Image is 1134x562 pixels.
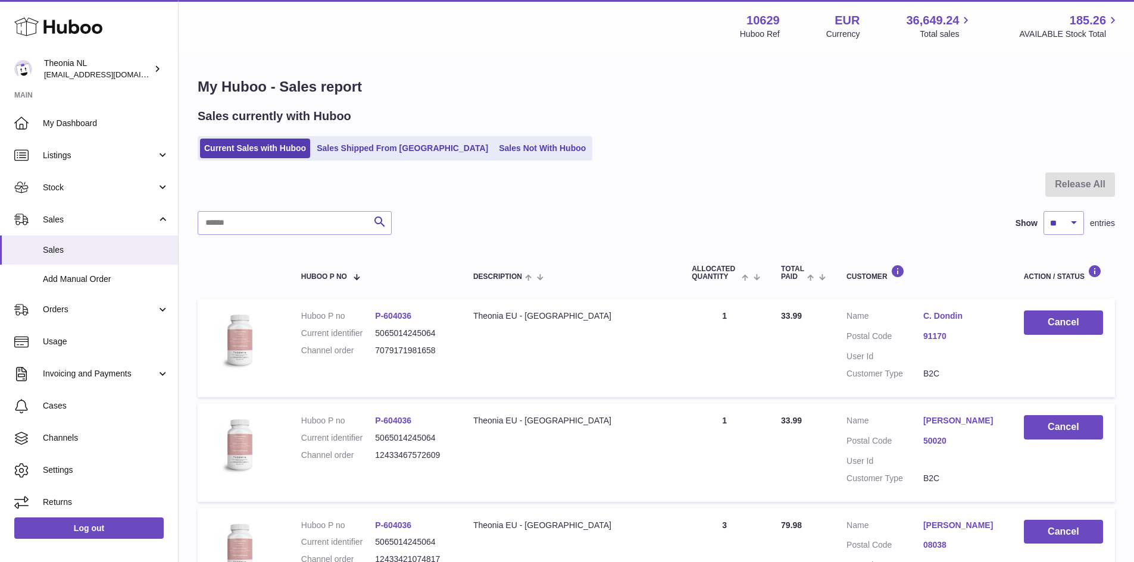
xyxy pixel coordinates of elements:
div: Theonia EU - [GEOGRAPHIC_DATA] [473,310,668,322]
dt: Name [846,520,923,534]
span: Returns [43,497,169,508]
div: Theonia EU - [GEOGRAPHIC_DATA] [473,520,668,531]
span: entries [1090,218,1115,229]
dt: Name [846,415,923,429]
dt: Channel order [301,345,376,356]
dt: Channel order [301,450,376,461]
span: 79.98 [781,520,802,530]
span: Settings [43,464,169,476]
a: 91170 [923,331,1000,342]
div: Theonia EU - [GEOGRAPHIC_DATA] [473,415,668,426]
dt: User Id [846,351,923,362]
a: C. Dondin [923,310,1000,322]
span: Huboo P no [301,273,347,281]
span: ALLOCATED Quantity [692,265,739,281]
span: Invoicing and Payments [43,368,157,379]
dt: Current identifier [301,328,376,339]
span: Description [473,273,522,281]
a: Current Sales with Huboo [200,139,310,158]
a: Sales Not With Huboo [495,139,590,158]
dt: Customer Type [846,368,923,379]
img: info@wholesomegoods.eu [14,60,32,78]
div: Currency [826,29,860,40]
dt: Postal Code [846,435,923,450]
span: Total sales [920,29,973,40]
a: 08038 [923,539,1000,551]
div: Action / Status [1024,265,1103,281]
h2: Sales currently with Huboo [198,108,351,124]
button: Cancel [1024,415,1103,439]
dd: 12433467572609 [375,450,449,461]
span: Sales [43,214,157,225]
span: 33.99 [781,416,802,425]
dt: User Id [846,456,923,467]
dt: Customer Type [846,473,923,484]
span: [EMAIL_ADDRESS][DOMAIN_NAME] [44,70,175,79]
img: 106291725893222.jpg [210,310,269,370]
a: Sales Shipped From [GEOGRAPHIC_DATA] [313,139,492,158]
a: [PERSON_NAME] [923,415,1000,426]
span: Orders [43,304,157,315]
span: Sales [43,244,169,256]
span: AVAILABLE Stock Total [1019,29,1120,40]
a: Log out [14,517,164,539]
td: 1 [680,299,769,397]
dd: 5065014245064 [375,536,449,548]
a: 50020 [923,435,1000,447]
dt: Huboo P no [301,520,376,531]
dd: B2C [923,368,1000,379]
h1: My Huboo - Sales report [198,77,1115,96]
dt: Current identifier [301,432,376,444]
dd: 5065014245064 [375,328,449,339]
span: 33.99 [781,311,802,321]
strong: EUR [835,12,860,29]
button: Cancel [1024,520,1103,544]
span: Add Manual Order [43,274,169,285]
span: Channels [43,432,169,444]
span: 185.26 [1070,12,1106,29]
dt: Current identifier [301,536,376,548]
button: Cancel [1024,310,1103,335]
dt: Postal Code [846,331,923,345]
a: 36,649.24 Total sales [906,12,973,40]
span: Cases [43,400,169,412]
dd: 7079171981658 [375,345,449,356]
img: 106291725893222.jpg [210,415,269,475]
dd: 5065014245064 [375,432,449,444]
a: P-604036 [375,520,411,530]
label: Show [1016,218,1038,229]
span: My Dashboard [43,118,169,129]
div: Customer [846,265,1000,281]
td: 1 [680,403,769,502]
dd: B2C [923,473,1000,484]
dt: Huboo P no [301,415,376,426]
span: Stock [43,182,157,193]
a: [PERSON_NAME] [923,520,1000,531]
a: P-604036 [375,416,411,425]
span: Usage [43,336,169,347]
strong: 10629 [746,12,780,29]
a: 185.26 AVAILABLE Stock Total [1019,12,1120,40]
span: 36,649.24 [906,12,959,29]
span: Listings [43,150,157,161]
dt: Name [846,310,923,325]
div: Huboo Ref [740,29,780,40]
dt: Postal Code [846,539,923,554]
dt: Huboo P no [301,310,376,322]
div: Theonia NL [44,58,151,80]
span: Total paid [781,265,804,281]
a: P-604036 [375,311,411,321]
